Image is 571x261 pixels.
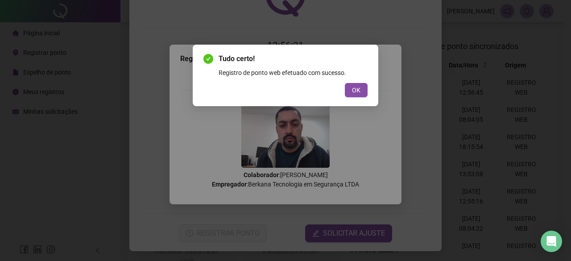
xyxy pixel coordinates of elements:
div: Registro de ponto web efetuado com sucesso. [219,68,368,78]
span: check-circle [203,54,213,64]
button: OK [345,83,368,97]
span: OK [352,85,360,95]
div: Open Intercom Messenger [541,231,562,252]
span: Tudo certo! [219,54,368,64]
